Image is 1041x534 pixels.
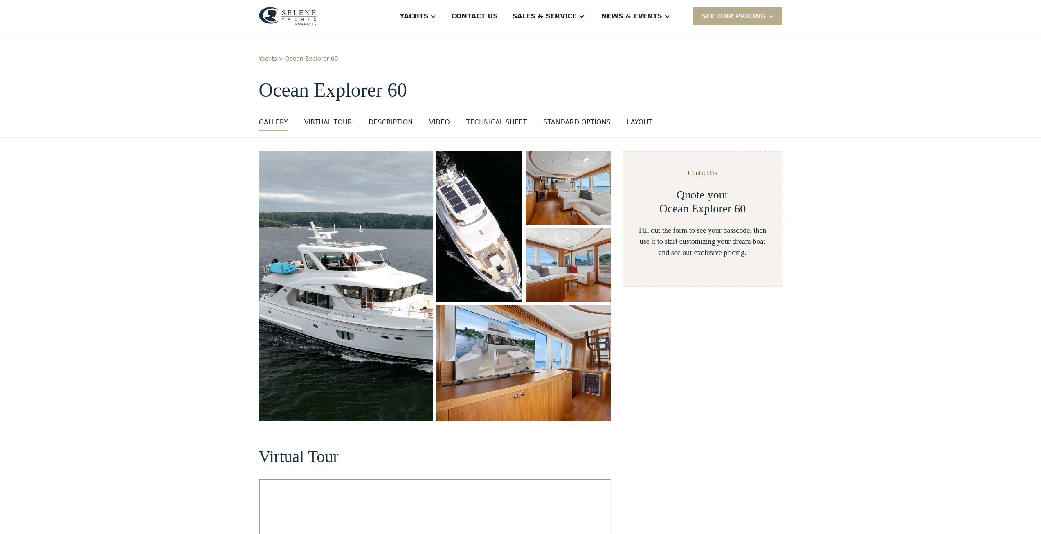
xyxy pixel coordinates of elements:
[543,117,611,127] div: standard options
[701,11,766,21] div: SEE Our Pricing
[436,305,611,421] a: open lightbox
[636,225,768,258] div: Fill out the form to see your passcode, then use it to start customizing your dream boat and see ...
[659,202,746,216] h2: Ocean Explorer 60
[259,54,277,63] a: Yachts
[259,117,288,127] div: GALLERY
[259,79,782,101] h1: Ocean Explorer 60
[259,448,612,466] h2: Virtual Tour
[304,117,352,131] a: VIRTUAL TOUR
[526,151,612,225] a: open lightbox
[688,168,717,178] div: Contact Us
[466,117,527,127] div: Technical sheet
[259,151,434,421] a: open lightbox
[279,54,283,63] div: >
[627,117,652,127] div: layout
[259,117,288,131] a: GALLERY
[436,151,522,302] a: open lightbox
[451,11,498,21] div: Contact US
[400,11,428,21] div: Yachts
[429,117,450,131] a: VIDEO
[601,11,662,21] div: News & EVENTS
[304,117,352,127] div: VIRTUAL TOUR
[677,188,728,202] h2: Quote your
[627,117,652,131] a: layout
[623,151,782,287] form: Yacht Detail Page form
[526,228,612,302] a: open lightbox
[285,54,338,63] a: Ocean Explorer 60
[369,117,413,127] div: DESCRIPTION
[259,7,317,26] img: logo
[466,117,527,131] a: Technical sheet
[513,11,577,21] div: Sales & Service
[429,117,450,127] div: VIDEO
[693,7,782,25] div: SEE Our Pricing
[369,117,413,131] a: DESCRIPTION
[543,117,611,131] a: standard options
